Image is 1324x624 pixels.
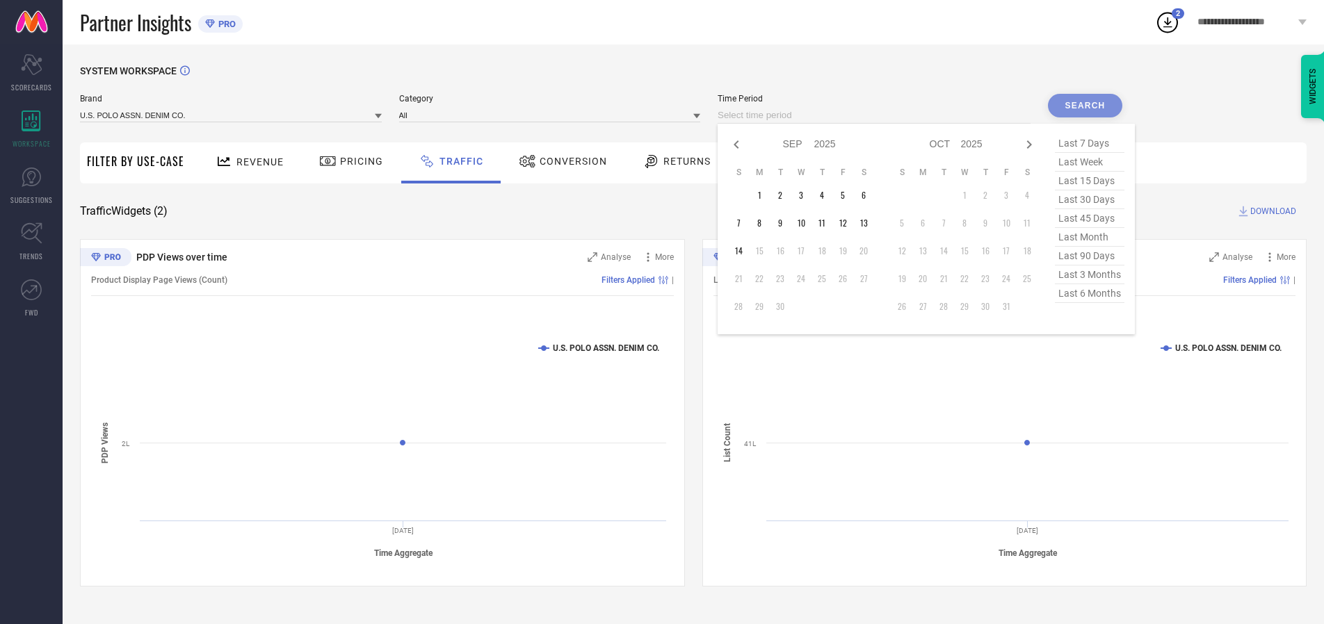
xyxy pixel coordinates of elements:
td: Sun Sep 28 2025 [728,296,749,317]
span: SUGGESTIONS [10,195,53,205]
tspan: Time Aggregate [999,548,1058,558]
td: Wed Sep 10 2025 [791,213,812,233]
td: Wed Sep 24 2025 [791,268,812,289]
td: Thu Oct 16 2025 [975,240,996,261]
td: Sun Sep 21 2025 [728,268,749,289]
span: FWD [25,307,38,318]
td: Thu Sep 25 2025 [812,268,832,289]
span: TRENDS [19,251,43,261]
input: Select time period [718,107,1031,124]
td: Tue Sep 23 2025 [770,268,791,289]
td: Sat Sep 13 2025 [853,213,874,233]
td: Fri Oct 17 2025 [996,240,1017,261]
td: Mon Oct 13 2025 [912,240,933,261]
span: WORKSPACE [13,138,51,149]
td: Sat Oct 25 2025 [1017,268,1038,289]
td: Sun Oct 12 2025 [891,240,912,261]
td: Sat Oct 11 2025 [1017,213,1038,233]
span: Revenue [236,156,284,167]
th: Monday [749,167,770,178]
span: | [1293,275,1295,285]
th: Sunday [891,167,912,178]
td: Wed Oct 15 2025 [954,240,975,261]
td: Tue Oct 14 2025 [933,240,954,261]
span: Partner Insights [80,8,191,37]
td: Mon Oct 27 2025 [912,296,933,317]
tspan: List Count [722,423,732,462]
tspan: Time Aggregate [374,548,433,558]
td: Fri Oct 24 2025 [996,268,1017,289]
span: Brand [80,94,382,104]
span: Analyse [601,252,631,262]
td: Tue Oct 07 2025 [933,213,954,233]
span: List Views (Count) [713,275,782,285]
td: Mon Oct 20 2025 [912,268,933,289]
td: Tue Oct 28 2025 [933,296,954,317]
td: Tue Sep 09 2025 [770,213,791,233]
th: Thursday [975,167,996,178]
svg: Zoom [588,252,597,262]
td: Fri Sep 12 2025 [832,213,853,233]
span: Filters Applied [602,275,655,285]
text: 41L [744,440,757,448]
td: Thu Oct 09 2025 [975,213,996,233]
span: Traffic [439,156,483,167]
th: Saturday [853,167,874,178]
div: Premium [702,248,754,269]
span: Category [399,94,701,104]
span: Filter By Use-Case [87,153,184,170]
td: Sun Oct 26 2025 [891,296,912,317]
th: Tuesday [770,167,791,178]
td: Fri Oct 03 2025 [996,185,1017,206]
td: Thu Sep 18 2025 [812,240,832,261]
span: last 15 days [1055,172,1124,190]
span: last 7 days [1055,134,1124,153]
td: Mon Sep 08 2025 [749,213,770,233]
text: [DATE] [1017,527,1038,534]
span: Returns [663,156,711,167]
span: Product Display Page Views (Count) [91,275,227,285]
td: Mon Sep 01 2025 [749,185,770,206]
th: Monday [912,167,933,178]
span: Time Period [718,94,1031,104]
div: Premium [80,248,131,269]
td: Sat Oct 18 2025 [1017,240,1038,261]
span: last month [1055,228,1124,247]
span: PRO [215,19,236,29]
td: Thu Sep 04 2025 [812,185,832,206]
td: Sun Sep 14 2025 [728,240,749,261]
td: Sun Oct 05 2025 [891,213,912,233]
td: Fri Oct 10 2025 [996,213,1017,233]
span: last 30 days [1055,190,1124,209]
td: Wed Oct 08 2025 [954,213,975,233]
text: [DATE] [392,527,414,534]
th: Wednesday [954,167,975,178]
td: Thu Oct 30 2025 [975,296,996,317]
span: last 90 days [1055,247,1124,265]
span: Pricing [340,156,383,167]
td: Wed Oct 22 2025 [954,268,975,289]
svg: Zoom [1209,252,1219,262]
td: Sun Oct 19 2025 [891,268,912,289]
div: Previous month [728,136,745,153]
span: 2 [1176,9,1180,18]
td: Wed Oct 01 2025 [954,185,975,206]
td: Wed Sep 03 2025 [791,185,812,206]
td: Mon Sep 29 2025 [749,296,770,317]
span: More [655,252,674,262]
td: Mon Sep 15 2025 [749,240,770,261]
span: last 6 months [1055,284,1124,303]
tspan: PDP Views [100,422,110,463]
th: Friday [996,167,1017,178]
text: 2L [122,440,130,448]
span: last week [1055,153,1124,172]
td: Thu Oct 02 2025 [975,185,996,206]
span: Traffic Widgets ( 2 ) [80,204,168,218]
td: Fri Oct 31 2025 [996,296,1017,317]
td: Thu Sep 11 2025 [812,213,832,233]
th: Saturday [1017,167,1038,178]
text: U.S. POLO ASSN. DENIM CO. [1175,343,1282,353]
span: Conversion [540,156,607,167]
th: Friday [832,167,853,178]
th: Thursday [812,167,832,178]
